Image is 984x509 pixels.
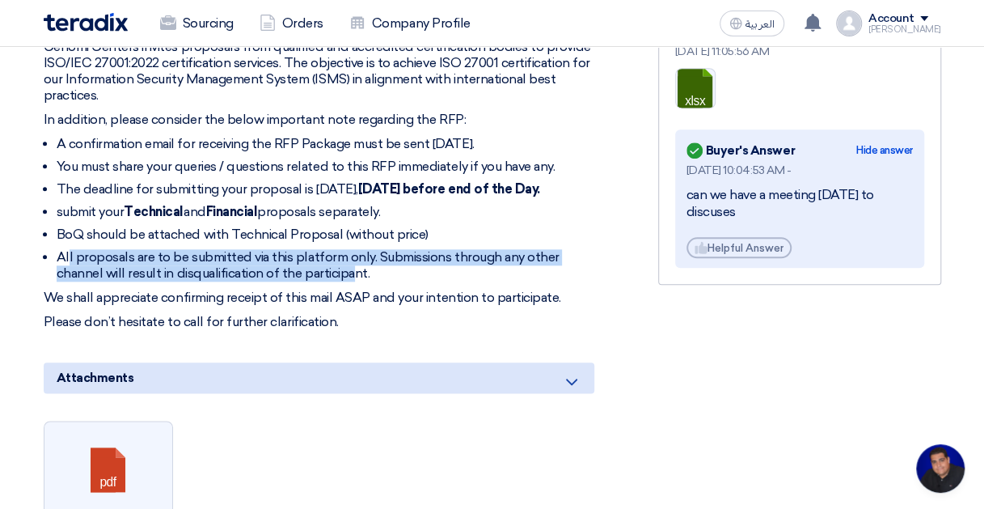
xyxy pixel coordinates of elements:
a: Orders [247,6,336,41]
div: Helpful Answer [686,237,792,258]
img: Teradix logo [44,13,128,32]
p: Cenomi Centers invites proposals from qualified and accredited certification bodies to provide IS... [44,39,594,104]
div: [DATE] 10:04:53 AM - [686,162,913,179]
div: Hide answer [856,142,913,159]
div: Buyer's Answer [686,139,795,162]
li: A confirmation email for receiving the RFP Package must be sent [DATE]. [57,136,594,152]
p: We shall appreciate confirming receipt of this mail ASAP and your intention to participate. [44,290,594,306]
li: submit your and proposals separately. [57,204,594,220]
div: [PERSON_NAME] [868,25,941,34]
strong: [DATE] before end of the Day. [358,181,540,197]
span: العربية [745,19,775,30]
div: [DATE] 11:05:56 AM [675,43,924,60]
div: can we have a meeting [DATE] to discuses [686,187,913,221]
button: العربية [720,11,784,36]
strong: Technical [124,204,184,219]
span: Attachments [57,369,134,387]
p: Please don’t hesitate to call for further clarification. [44,314,594,330]
a: Company Profile [336,6,484,41]
div: Account [868,12,914,26]
li: BoQ should be attached with Technical Proposal (without price) [57,227,594,243]
li: You must share your queries / questions related to this RFP immediately if you have any. [57,159,594,175]
strong: Financial [205,204,257,219]
li: The deadline for submitting your proposal is [DATE], [57,181,594,197]
a: Open chat [916,444,965,493]
li: All proposals are to be submitted via this platform only. Submissions through any other channel w... [57,249,594,282]
img: profile_test.png [836,11,862,36]
a: Sourcing [147,6,247,41]
a: __QuestionnaireMSITSchemes_1754467452541.xlsx [676,69,805,166]
p: In addition, please consider the below important note regarding the RFP: [44,112,594,128]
